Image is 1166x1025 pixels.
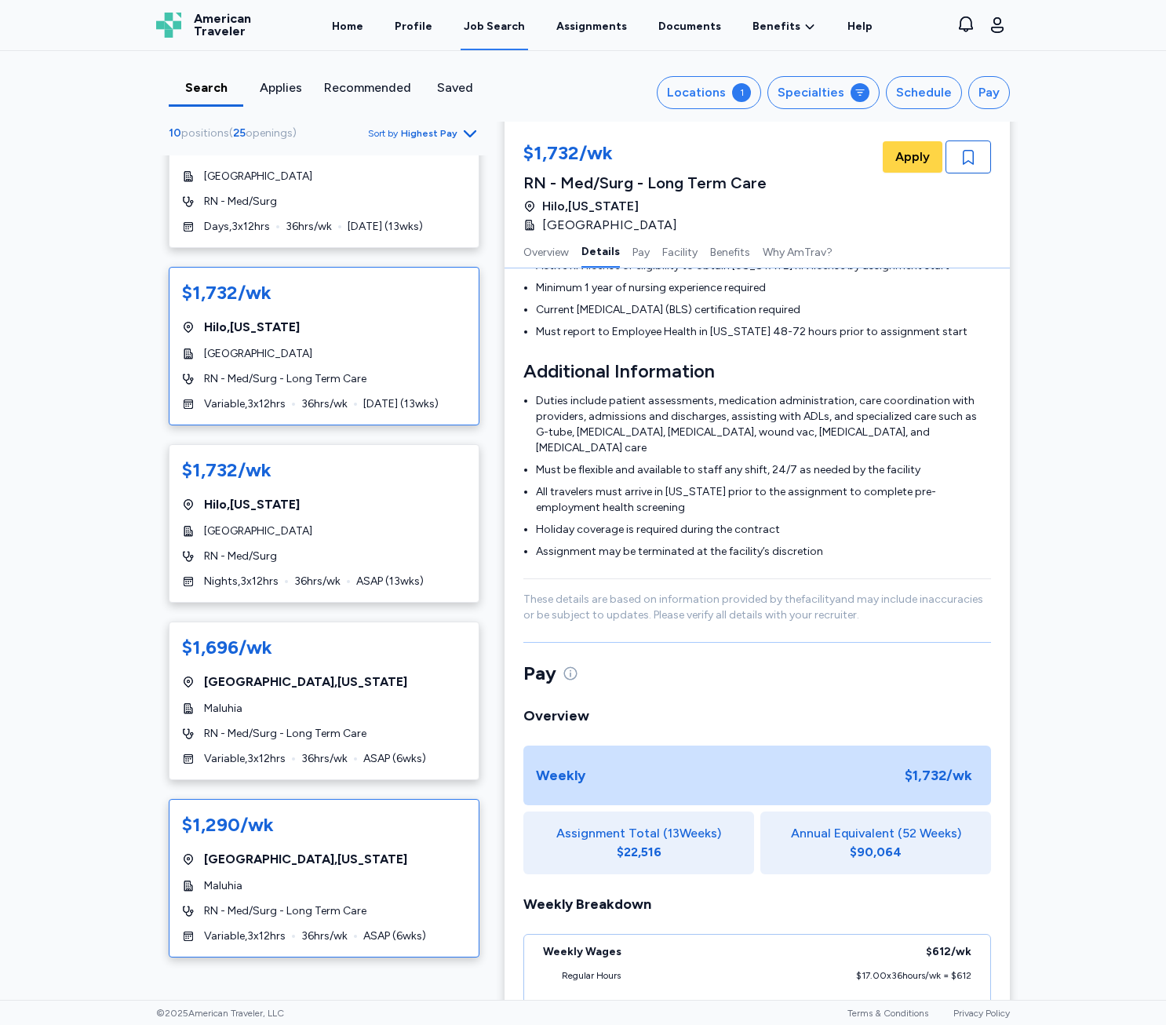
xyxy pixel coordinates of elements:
div: $1,732 /wk [898,758,978,793]
span: Annual Equivalent [791,824,895,843]
span: [GEOGRAPHIC_DATA] [204,169,312,184]
div: Schedule [896,83,952,102]
span: 36 hrs/wk [301,396,348,412]
span: 36 hrs/wk [294,574,341,589]
span: 36 hrs/wk [301,928,348,944]
div: $612 /wk [926,944,971,960]
span: 25 [233,126,246,140]
span: Benefits [752,19,800,35]
div: Regular Hours [562,969,621,982]
li: Must be flexible and available to staff any shift, 24/7 as needed by the facility [536,462,991,478]
div: 1 [732,83,751,102]
span: [GEOGRAPHIC_DATA] [204,346,312,362]
div: Search [175,78,237,97]
button: Specialties [767,76,880,109]
div: $1,732/wk [523,140,767,169]
div: Pay [978,83,1000,102]
span: Variable , 3 x 12 hrs [204,396,286,412]
li: Minimum 1 year of nursing experience required [536,280,991,296]
span: ASAP ( 6 wks) [363,928,426,944]
p: These details are based on information provided by the facility and may include inaccuracies or b... [523,592,991,623]
span: Hilo , [US_STATE] [204,495,300,514]
div: Recommended [324,78,411,97]
li: Assignment may be terminated at the facility’s discretion [536,544,991,560]
span: openings [246,126,293,140]
div: $1,732/wk [182,280,271,305]
a: Privacy Policy [953,1008,1010,1019]
div: Job Search [464,19,525,35]
div: Weekly Stipends [543,998,635,1013]
span: [GEOGRAPHIC_DATA] , [US_STATE] [204,850,407,869]
span: 10 [169,126,181,140]
li: Current [MEDICAL_DATA] (BLS) certification required [536,302,991,318]
div: Specialties [778,83,844,102]
span: © 2025 American Traveler, LLC [156,1007,284,1020]
div: Saved [424,78,486,97]
span: positions [181,126,229,140]
span: ( 13 Weeks) [663,824,721,843]
div: Weekly Wages [543,944,621,960]
div: $17.00 x 36 hours/wk = $612 [856,969,971,982]
span: Maluhia [204,878,242,894]
span: [DATE] ( 13 wks) [363,396,439,412]
div: $1,696/wk [182,635,272,660]
span: RN - Med/Surg - Long Term Care [204,726,366,742]
button: Sort byHighest Pay [368,124,479,143]
div: $1,290/wk [182,812,274,837]
button: Locations1 [657,76,761,109]
div: RN - Med/Surg - Long Term Care [523,172,767,194]
span: [GEOGRAPHIC_DATA] [542,216,677,235]
span: Variable , 3 x 12 hrs [204,928,286,944]
div: Overview [523,705,991,727]
button: Why AmTrav? [763,235,833,268]
span: Hilo , [US_STATE] [542,197,639,216]
li: Holiday coverage is required during the contract [536,522,991,538]
div: $1,120 /wk [917,998,971,1013]
span: RN - Med/Surg - Long Term Care [204,903,366,919]
button: Facility [662,235,698,268]
div: ( ) [169,126,303,141]
button: Pay [632,235,650,268]
span: Days , 3 x 12 hrs [204,219,270,235]
span: Highest Pay [401,127,457,140]
button: Apply [883,141,942,173]
span: Apply [895,148,930,166]
li: Duties include patient assessments, medication administration, care coordination with providers, ... [536,393,991,456]
a: Job Search [461,2,528,50]
span: American Traveler [194,13,251,38]
button: Benefits [710,235,750,268]
span: Nights , 3 x 12 hrs [204,574,279,589]
div: Weekly [536,764,585,786]
div: $90,064 [850,843,902,862]
span: [GEOGRAPHIC_DATA] [204,523,312,539]
button: Schedule [886,76,962,109]
span: Hilo , [US_STATE] [204,318,300,337]
span: Variable , 3 x 12 hrs [204,751,286,767]
span: Assignment Total [556,824,660,843]
h3: Additional Information [523,359,991,384]
span: ASAP ( 13 wks) [356,574,424,589]
div: Weekly Breakdown [523,893,991,915]
span: 36 hrs/wk [301,751,348,767]
button: Details [581,235,620,268]
a: Terms & Conditions [847,1008,928,1019]
div: Applies [250,78,312,97]
span: Maluhia [204,701,242,717]
button: Overview [523,235,569,268]
div: $1,732/wk [182,458,271,483]
span: [DATE] ( 13 wks) [348,219,423,235]
span: 36 hrs/wk [286,219,332,235]
li: Must report to Employee Health in [US_STATE] 48-72 hours prior to assignment start [536,324,991,340]
a: Benefits [752,19,816,35]
div: Locations [667,83,726,102]
img: Logo [156,13,181,38]
li: All travelers must arrive in [US_STATE] prior to the assignment to complete pre-employment health... [536,484,991,516]
span: RN - Med/Surg [204,194,277,210]
span: (52 Weeks) [898,824,961,843]
span: Sort by [368,127,398,140]
span: RN - Med/Surg - Long Term Care [204,371,366,387]
button: Pay [968,76,1010,109]
span: ASAP ( 6 wks) [363,751,426,767]
span: Pay [523,661,556,686]
span: RN - Med/Surg [204,549,277,564]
